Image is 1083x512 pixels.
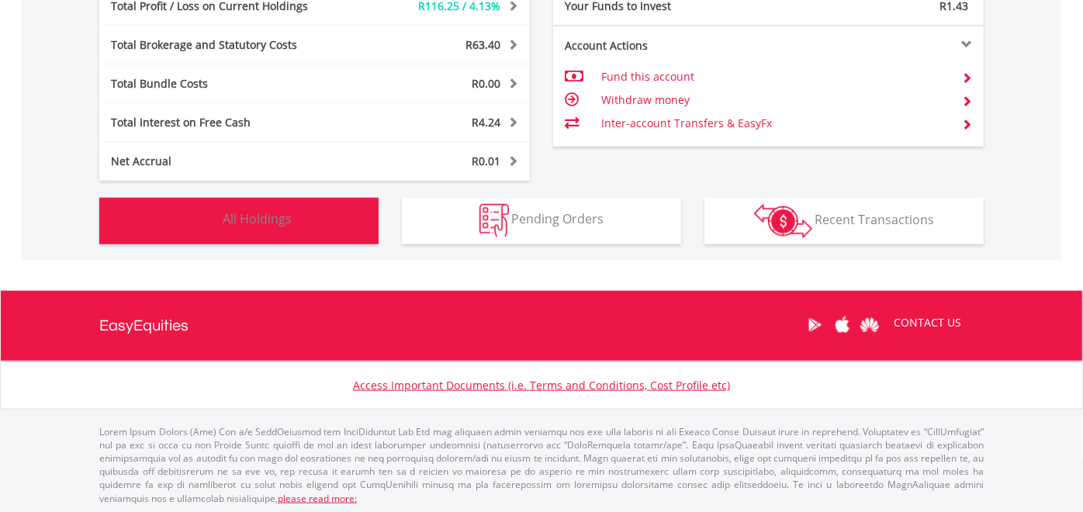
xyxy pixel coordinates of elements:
span: All Holdings [223,211,292,228]
div: Total Interest on Free Cash [99,115,351,130]
td: Fund this account [601,65,950,88]
span: R4.24 [472,115,500,130]
a: Apple [829,301,856,349]
td: Inter-account Transfers & EasyFx [601,112,950,135]
img: transactions-zar-wht.png [754,204,812,238]
div: Total Bundle Costs [99,76,351,92]
span: R0.00 [472,76,500,91]
img: holdings-wht.png [186,204,220,237]
span: Recent Transactions [815,211,935,228]
div: Account Actions [553,38,769,54]
div: Net Accrual [99,154,351,169]
a: CONTACT US [883,301,972,344]
a: please read more: [278,492,357,505]
button: All Holdings [99,198,379,244]
a: Google Play [801,301,829,349]
a: EasyEquities [99,291,189,361]
button: Recent Transactions [704,198,984,244]
a: Huawei [856,301,883,349]
div: Total Brokerage and Statutory Costs [99,37,351,53]
span: Pending Orders [512,211,604,228]
span: R63.40 [465,37,500,52]
a: Access Important Documents (i.e. Terms and Conditions, Cost Profile etc) [353,378,730,393]
span: R0.01 [472,154,500,168]
td: Withdraw money [601,88,950,112]
img: pending_instructions-wht.png [479,204,509,237]
button: Pending Orders [402,198,681,244]
p: Lorem Ipsum Dolors (Ame) Con a/e SeddOeiusmod tem InciDiduntut Lab Etd mag aliquaen admin veniamq... [99,425,984,505]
